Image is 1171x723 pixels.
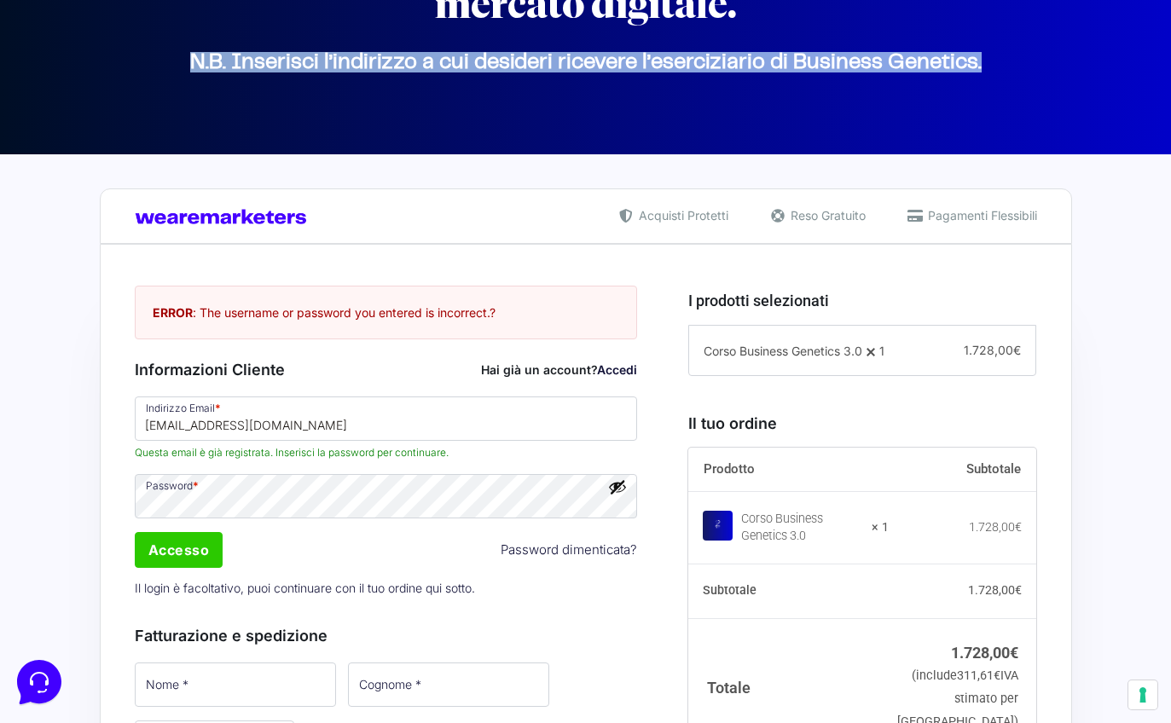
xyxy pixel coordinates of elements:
[182,211,314,225] a: Apri Centro Assistenza
[1128,680,1157,709] button: Le tue preferenze relative al consenso per le tecnologie di tracciamento
[688,448,889,492] th: Prodotto
[968,583,1022,597] bdi: 1.728,00
[924,206,1037,224] span: Pagamenti Flessibili
[1013,343,1021,357] span: €
[741,511,861,545] div: Corso Business Genetics 3.0
[1015,520,1022,534] span: €
[82,95,116,130] img: dark
[688,289,1036,312] h3: I prodotti selezionati
[263,571,287,587] p: Aiuto
[14,547,119,587] button: Home
[608,477,627,496] button: Mostra password
[688,412,1036,435] h3: Il tuo ordine
[135,396,638,441] input: Indirizzo Email *
[635,206,728,224] span: Acquisti Protetti
[786,206,866,224] span: Reso Gratuito
[135,624,638,647] h3: Fatturazione e spedizione
[111,153,252,167] span: Inizia una conversazione
[27,68,145,82] span: Le tue conversazioni
[55,95,89,130] img: dark
[957,668,1000,683] span: 311,61
[108,62,1064,63] p: N.B. Inserisci l’indirizzo a cui desideri ricevere l’eserciziario di Business Genetics.
[135,445,638,460] span: Questa email è già registrata. Inserisci la password per continuare.
[119,547,223,587] button: Messaggi
[879,344,884,358] span: 1
[27,211,133,225] span: Trova una risposta
[14,656,65,708] iframe: Customerly Messenger Launcher
[14,14,287,41] h2: Ciao da Marketers 👋
[704,344,862,358] span: Corso Business Genetics 3.0
[872,519,889,536] strong: × 1
[889,448,1037,492] th: Subtotale
[148,571,194,587] p: Messaggi
[688,564,889,619] th: Subtotale
[1010,644,1018,662] span: €
[129,570,644,605] p: Il login è facoltativo, puoi continuare con il tuo ordine qui sotto.
[348,662,549,707] input: Cognome *
[1015,583,1022,597] span: €
[135,532,223,568] input: Accesso
[135,286,638,339] div: : The username or password you entered is incorrect. ?
[27,95,61,130] img: dark
[27,143,314,177] button: Inizia una conversazione
[153,305,193,320] strong: ERROR
[994,668,1000,683] span: €
[135,358,638,381] h3: Informazioni Cliente
[703,511,733,541] img: Corso Business Genetics 3.0
[597,362,637,377] a: Accedi
[951,644,1018,662] bdi: 1.728,00
[481,361,637,379] div: Hai già un account?
[964,343,1021,357] span: 1.728,00
[223,547,328,587] button: Aiuto
[38,248,279,265] input: Cerca un articolo...
[501,541,637,560] a: Password dimenticata?
[969,520,1022,534] bdi: 1.728,00
[135,662,336,707] input: Nome *
[51,571,80,587] p: Home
